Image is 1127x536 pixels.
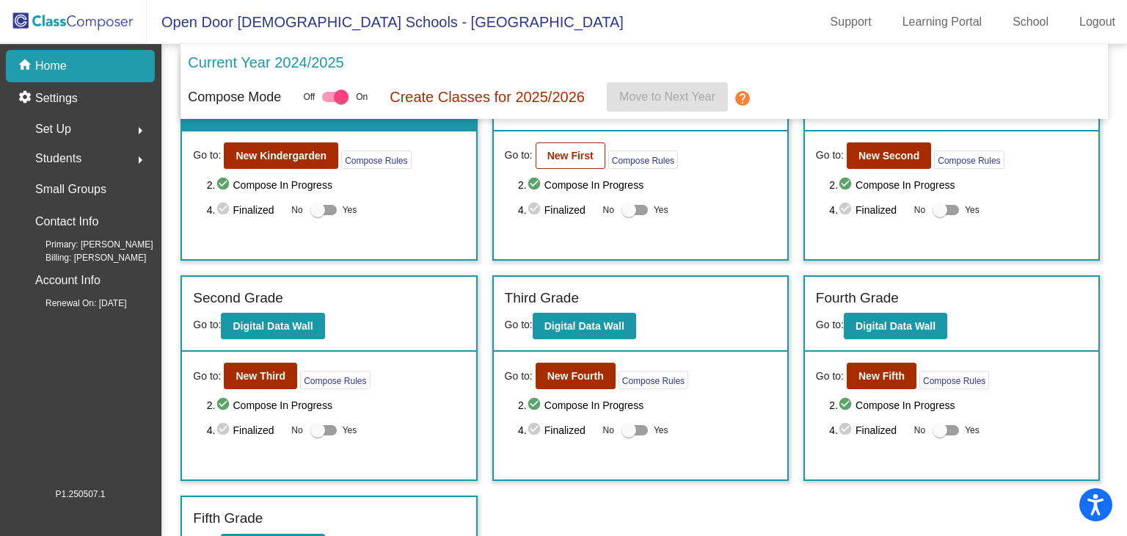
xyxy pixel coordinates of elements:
[829,201,907,219] span: 4. Finalized
[838,421,856,439] mat-icon: check_circle
[505,369,533,384] span: Go to:
[914,203,925,217] span: No
[303,90,315,104] span: Off
[35,119,71,140] span: Set Up
[207,421,285,439] span: 4. Finalized
[603,424,614,437] span: No
[35,57,67,75] p: Home
[891,10,994,34] a: Learning Portal
[544,320,624,332] b: Digital Data Wall
[847,142,931,169] button: New Second
[603,203,614,217] span: No
[193,508,263,529] label: Fifth Grade
[236,150,327,162] b: New Kindergarden
[193,288,283,309] label: Second Grade
[35,179,106,200] p: Small Groups
[341,151,411,169] button: Compose Rules
[131,122,149,140] mat-icon: arrow_right
[207,201,285,219] span: 4. Finalized
[291,203,302,217] span: No
[1068,10,1127,34] a: Logout
[236,370,285,382] b: New Third
[527,396,544,414] mat-icon: check_circle
[536,363,616,389] button: New Fourth
[224,363,297,389] button: New Third
[919,371,989,389] button: Compose Rules
[193,319,221,330] span: Go to:
[300,371,370,389] button: Compose Rules
[291,424,302,437] span: No
[619,371,688,389] button: Compose Rules
[934,151,1004,169] button: Compose Rules
[390,86,585,108] p: Create Classes for 2025/2026
[518,421,596,439] span: 4. Finalized
[608,151,678,169] button: Compose Rules
[233,320,313,332] b: Digital Data Wall
[224,142,338,169] button: New Kindergarden
[816,148,844,163] span: Go to:
[193,369,221,384] span: Go to:
[343,421,357,439] span: Yes
[207,176,465,194] span: 2. Compose In Progress
[858,370,905,382] b: New Fifth
[829,176,1087,194] span: 2. Compose In Progress
[216,201,233,219] mat-icon: check_circle
[193,148,221,163] span: Go to:
[547,150,594,162] b: New First
[147,10,624,34] span: Open Door [DEMOGRAPHIC_DATA] Schools - [GEOGRAPHIC_DATA]
[518,176,776,194] span: 2. Compose In Progress
[838,176,856,194] mat-icon: check_circle
[536,142,605,169] button: New First
[22,297,126,310] span: Renewal On: [DATE]
[35,148,81,169] span: Students
[18,90,35,107] mat-icon: settings
[527,176,544,194] mat-icon: check_circle
[533,313,636,339] button: Digital Data Wall
[221,313,324,339] button: Digital Data Wall
[654,421,668,439] span: Yes
[847,363,916,389] button: New Fifth
[844,313,947,339] button: Digital Data Wall
[838,396,856,414] mat-icon: check_circle
[505,319,533,330] span: Go to:
[343,201,357,219] span: Yes
[505,288,579,309] label: Third Grade
[518,201,596,219] span: 4. Finalized
[819,10,883,34] a: Support
[914,424,925,437] span: No
[188,51,343,73] p: Current Year 2024/2025
[838,201,856,219] mat-icon: check_circle
[35,211,98,232] p: Contact Info
[816,369,844,384] span: Go to:
[356,90,368,104] span: On
[607,82,728,112] button: Move to Next Year
[35,90,78,107] p: Settings
[547,370,604,382] b: New Fourth
[505,148,533,163] span: Go to:
[527,201,544,219] mat-icon: check_circle
[22,238,153,251] span: Primary: [PERSON_NAME]
[965,421,980,439] span: Yes
[829,396,1087,414] span: 2. Compose In Progress
[816,288,899,309] label: Fourth Grade
[216,176,233,194] mat-icon: check_circle
[856,320,935,332] b: Digital Data Wall
[22,251,146,264] span: Billing: [PERSON_NAME]
[216,421,233,439] mat-icon: check_circle
[216,396,233,414] mat-icon: check_circle
[734,90,751,107] mat-icon: help
[965,201,980,219] span: Yes
[858,150,919,162] b: New Second
[619,90,715,103] span: Move to Next Year
[518,396,776,414] span: 2. Compose In Progress
[207,396,465,414] span: 2. Compose In Progress
[1001,10,1060,34] a: School
[18,57,35,75] mat-icon: home
[131,151,149,169] mat-icon: arrow_right
[816,319,844,330] span: Go to:
[527,421,544,439] mat-icon: check_circle
[35,270,101,291] p: Account Info
[654,201,668,219] span: Yes
[829,421,907,439] span: 4. Finalized
[188,87,281,107] p: Compose Mode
